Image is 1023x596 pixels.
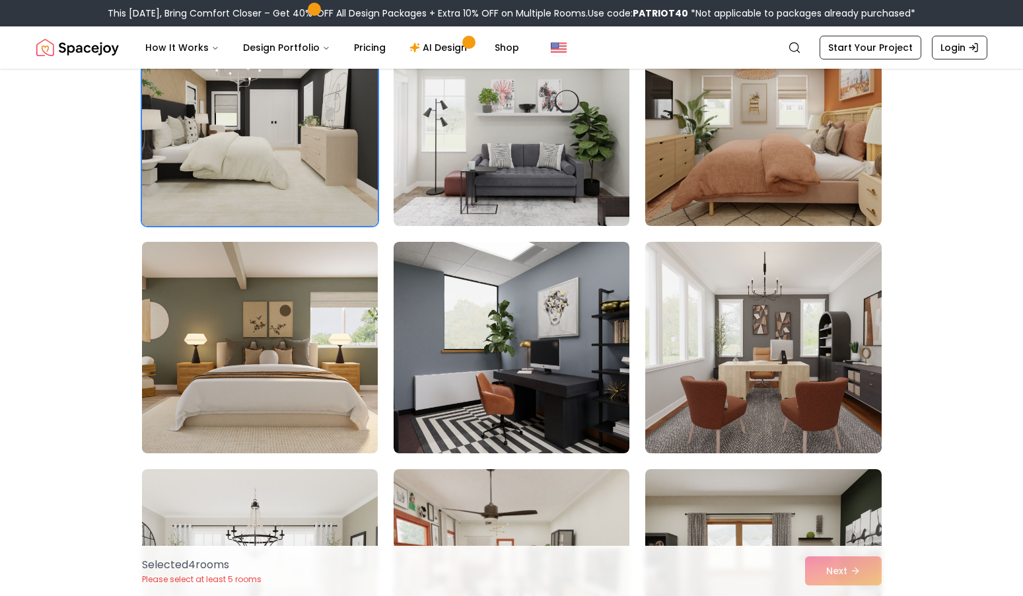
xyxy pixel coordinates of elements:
span: Use code: [588,7,688,20]
a: Login [932,36,987,59]
a: AI Design [399,34,481,61]
button: How It Works [135,34,230,61]
a: Pricing [343,34,396,61]
p: Please select at least 5 rooms [142,574,262,585]
img: Spacejoy Logo [36,34,119,61]
img: Room room-21 [645,242,881,453]
nav: Global [36,26,987,69]
img: Room room-16 [142,15,378,226]
p: Selected 4 room s [142,557,262,573]
img: Room room-17 [394,15,629,226]
button: Design Portfolio [232,34,341,61]
a: Spacejoy [36,34,119,61]
img: Room room-19 [136,237,384,459]
nav: Main [135,34,530,61]
img: Room room-20 [394,242,629,453]
img: United States [551,40,567,56]
img: Room room-18 [645,15,881,226]
b: PATRIOT40 [633,7,688,20]
a: Shop [484,34,530,61]
a: Start Your Project [820,36,921,59]
div: This [DATE], Bring Comfort Closer – Get 40% OFF All Design Packages + Extra 10% OFF on Multiple R... [108,7,915,20]
span: *Not applicable to packages already purchased* [688,7,915,20]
